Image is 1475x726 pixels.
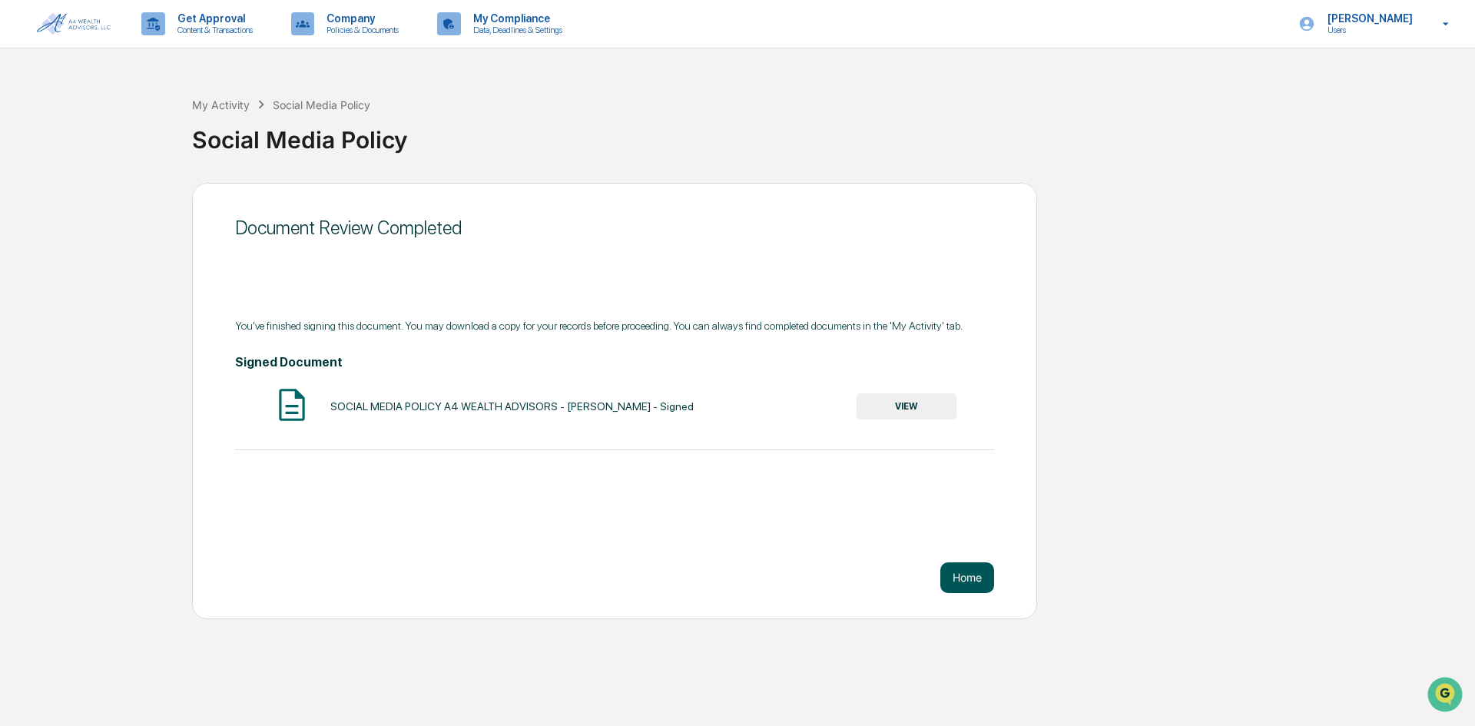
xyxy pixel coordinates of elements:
p: Data, Deadlines & Settings [461,25,570,35]
p: How can we help? [15,32,280,57]
a: 🗄️Attestations [105,187,197,215]
div: We're available if you need us! [52,133,194,145]
h4: Signed Document [235,355,994,370]
a: Powered byPylon [108,260,186,272]
a: 🖐️Preclearance [9,187,105,215]
div: 🖐️ [15,195,28,207]
p: [PERSON_NAME] [1315,12,1420,25]
a: 🔎Data Lookup [9,217,103,244]
div: You've finished signing this document. You may download a copy for your records before proceeding... [235,320,994,332]
p: Users [1315,25,1420,35]
button: Start new chat [261,122,280,141]
div: Document Review Completed [235,217,994,239]
p: Policies & Documents [314,25,406,35]
div: My Activity [192,98,250,111]
iframe: Open customer support [1426,675,1467,717]
img: 1746055101610-c473b297-6a78-478c-a979-82029cc54cd1 [15,118,43,145]
p: Get Approval [165,12,260,25]
img: logo [37,13,111,35]
img: Document Icon [273,386,311,424]
span: Preclearance [31,194,99,209]
p: Content & Transactions [165,25,260,35]
span: Pylon [153,260,186,272]
p: Company [314,12,406,25]
div: Social Media Policy [273,98,370,111]
div: Start new chat [52,118,252,133]
p: My Compliance [461,12,570,25]
button: Home [940,562,994,593]
span: Attestations [127,194,191,209]
div: Social Media Policy [192,114,1467,154]
div: 🗄️ [111,195,124,207]
div: 🔎 [15,224,28,237]
span: Data Lookup [31,223,97,238]
button: VIEW [857,393,956,419]
div: SOCIAL MEDIA POLICY A4 WEALTH ADVISORS - [PERSON_NAME] - Signed [330,400,694,413]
